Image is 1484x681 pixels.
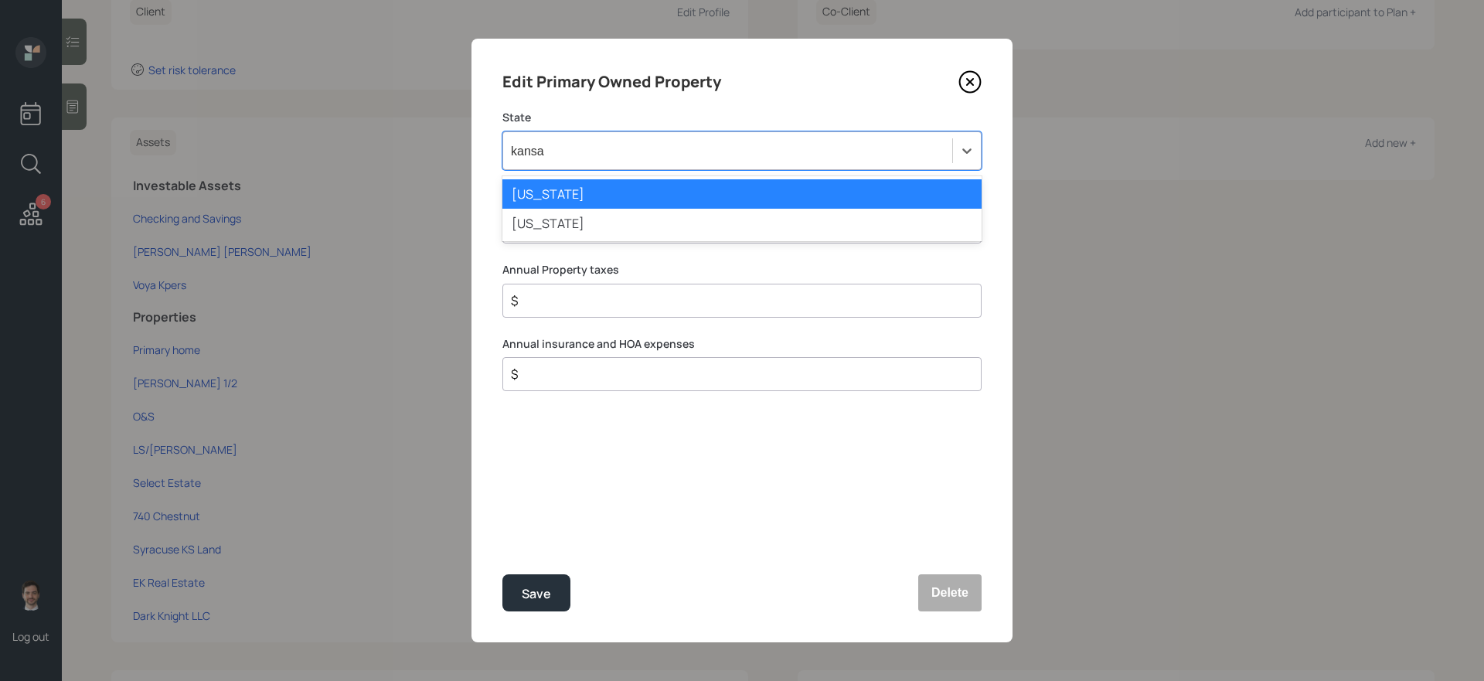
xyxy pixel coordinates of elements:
[502,336,982,352] label: Annual insurance and HOA expenses
[502,574,570,611] button: Save
[502,179,982,209] div: [US_STATE]
[502,110,982,125] label: State
[502,209,982,238] div: [US_STATE]
[502,262,982,278] label: Annual Property taxes
[502,70,721,94] h4: Edit Primary Owned Property
[918,574,982,611] button: Delete
[522,584,551,604] div: Save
